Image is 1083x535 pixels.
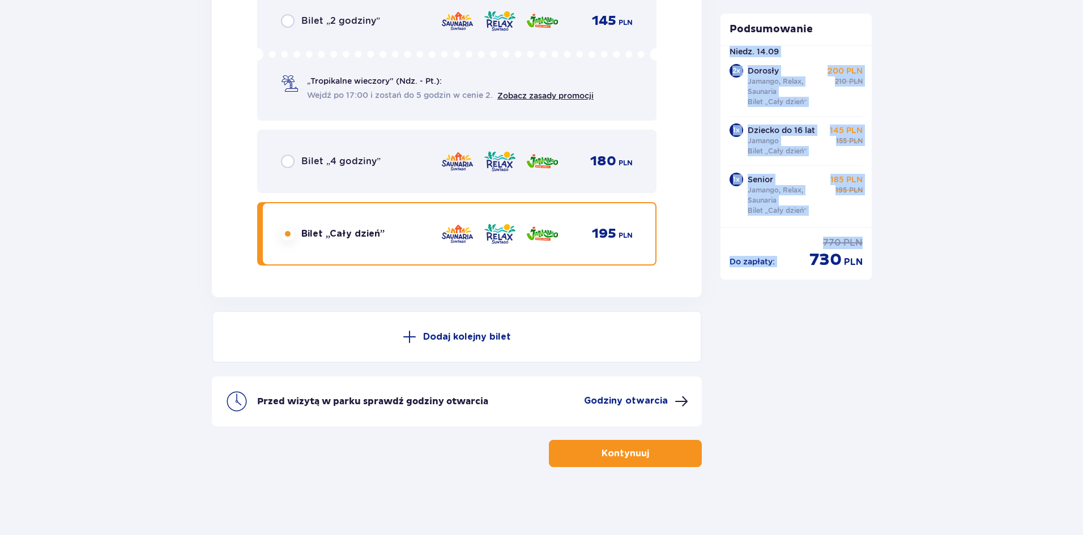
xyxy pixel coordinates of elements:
[748,97,807,107] p: Bilet „Cały dzień”
[526,222,559,246] img: zone logo
[849,185,863,195] p: PLN
[748,174,773,185] p: Senior
[590,153,616,170] p: 180
[584,395,688,408] button: Godziny otwarcia
[844,256,863,268] p: PLN
[730,46,779,57] p: Niedz. 14.09
[730,123,743,137] div: 1 x
[602,447,649,460] p: Kontynuuj
[584,395,668,407] p: Godziny otwarcia
[849,136,863,146] p: PLN
[823,237,841,249] p: 770
[619,18,633,28] p: PLN
[307,89,493,101] span: Wejdź po 17:00 i zostań do 5 godzin w cenie 2.
[225,390,248,413] img: clock icon
[301,155,381,168] p: Bilet „4 godziny”
[835,76,847,87] p: 210
[748,136,779,146] p: Jamango
[592,225,616,242] p: 195
[301,228,385,240] p: Bilet „Cały dzień”
[830,125,863,136] p: 145 PLN
[257,395,488,408] p: Przed wizytą w parku sprawdź godziny otwarcia
[549,440,702,467] button: Kontynuuj
[748,146,807,156] p: Bilet „Cały dzień”
[441,9,474,33] img: zone logo
[835,185,847,195] p: 195
[849,76,863,87] p: PLN
[423,331,511,343] p: Dodaj kolejny bilet
[720,23,872,36] p: Podsumowanie
[828,65,863,76] p: 200 PLN
[483,9,517,33] img: zone logo
[748,125,815,136] p: Dziecko do 16 lat
[830,174,863,185] p: 185 PLN
[730,256,775,267] p: Do zapłaty :
[497,91,594,100] a: Zobacz zasady promocji
[483,149,517,173] img: zone logo
[441,149,474,173] img: zone logo
[526,9,559,33] img: zone logo
[809,249,842,271] p: 730
[748,206,807,216] p: Bilet „Cały dzień”
[748,65,779,76] p: Dorosły
[748,185,826,206] p: Jamango, Relax, Saunaria
[836,136,847,146] p: 155
[843,237,863,249] p: PLN
[730,173,743,186] div: 1 x
[619,158,633,168] p: PLN
[526,149,559,173] img: zone logo
[748,76,826,97] p: Jamango, Relax, Saunaria
[441,222,474,246] img: zone logo
[307,75,442,87] p: „Tropikalne wieczory" (Ndz. - Pt.):
[212,311,702,363] button: Dodaj kolejny bilet
[730,64,743,78] div: 2 x
[592,12,616,29] p: 145
[619,230,633,241] p: PLN
[301,15,380,27] p: Bilet „2 godziny”
[483,222,517,246] img: zone logo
